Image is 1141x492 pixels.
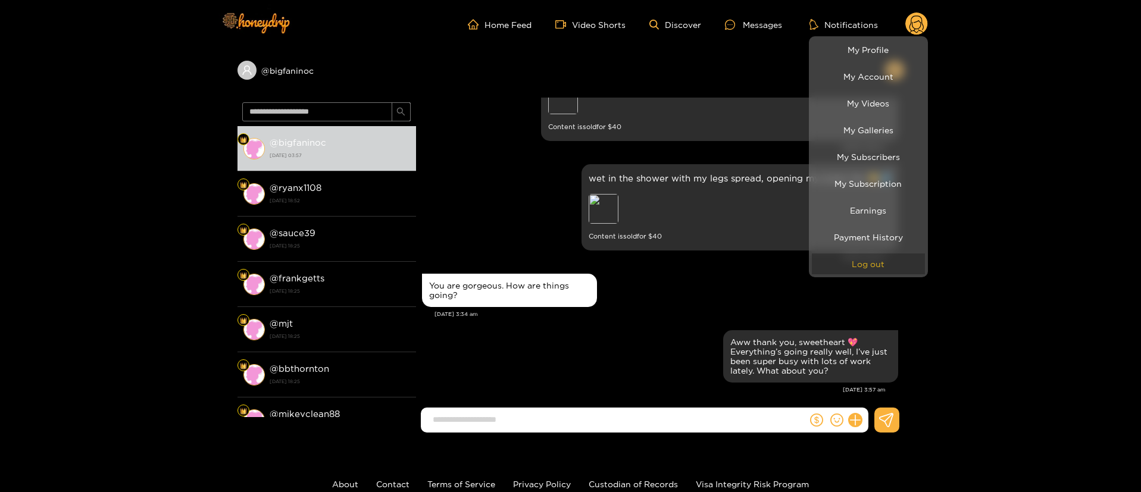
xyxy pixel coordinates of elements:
[812,253,925,274] button: Log out
[812,146,925,167] a: My Subscribers
[812,120,925,140] a: My Galleries
[812,39,925,60] a: My Profile
[812,173,925,194] a: My Subscription
[812,200,925,221] a: Earnings
[812,66,925,87] a: My Account
[812,93,925,114] a: My Videos
[812,227,925,247] a: Payment History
